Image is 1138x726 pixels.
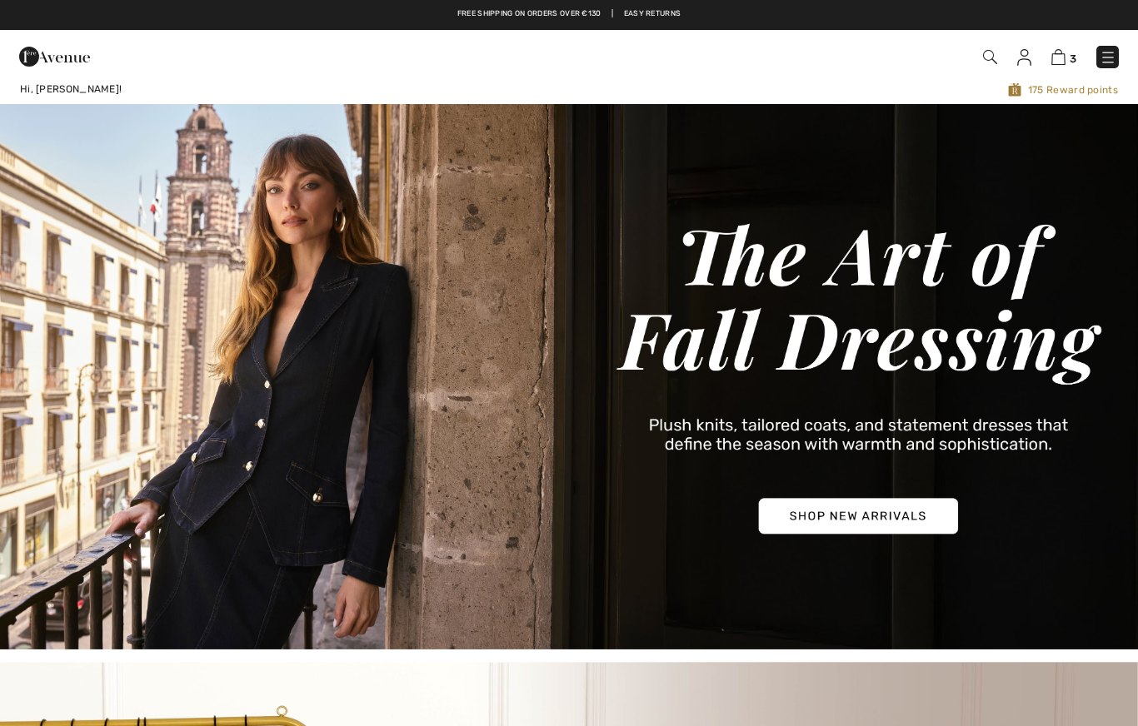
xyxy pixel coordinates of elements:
a: 1ère Avenue [19,47,90,63]
img: 1ère Avenue [19,40,90,73]
img: Menu [1100,49,1116,66]
span: | [611,8,613,20]
span: Hi, [PERSON_NAME]! [20,83,122,95]
a: Easy Returns [624,8,681,20]
img: Avenue Rewards [1008,82,1021,97]
span: 175 Reward points [486,82,1119,97]
span: 3 [1070,52,1076,65]
a: 3 [1051,47,1076,67]
a: Hi, [PERSON_NAME]!175 Reward points [7,82,1131,97]
img: Search [983,50,997,64]
a: Free shipping on orders over €130 [457,8,601,20]
img: Shopping Bag [1051,49,1066,65]
img: My Info [1017,49,1031,66]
